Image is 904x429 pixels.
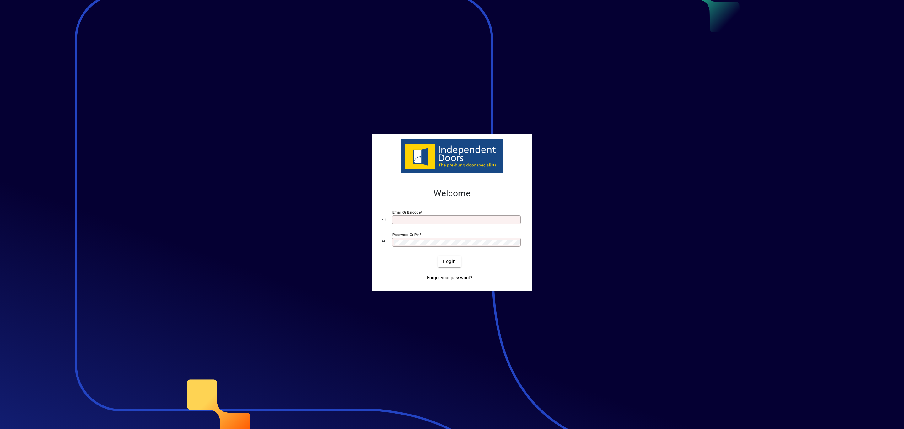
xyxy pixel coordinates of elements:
[392,232,419,236] mat-label: Password or Pin
[382,188,522,199] h2: Welcome
[392,210,421,214] mat-label: Email or Barcode
[438,256,461,267] button: Login
[427,274,472,281] span: Forgot your password?
[443,258,456,265] span: Login
[424,272,475,284] a: Forgot your password?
